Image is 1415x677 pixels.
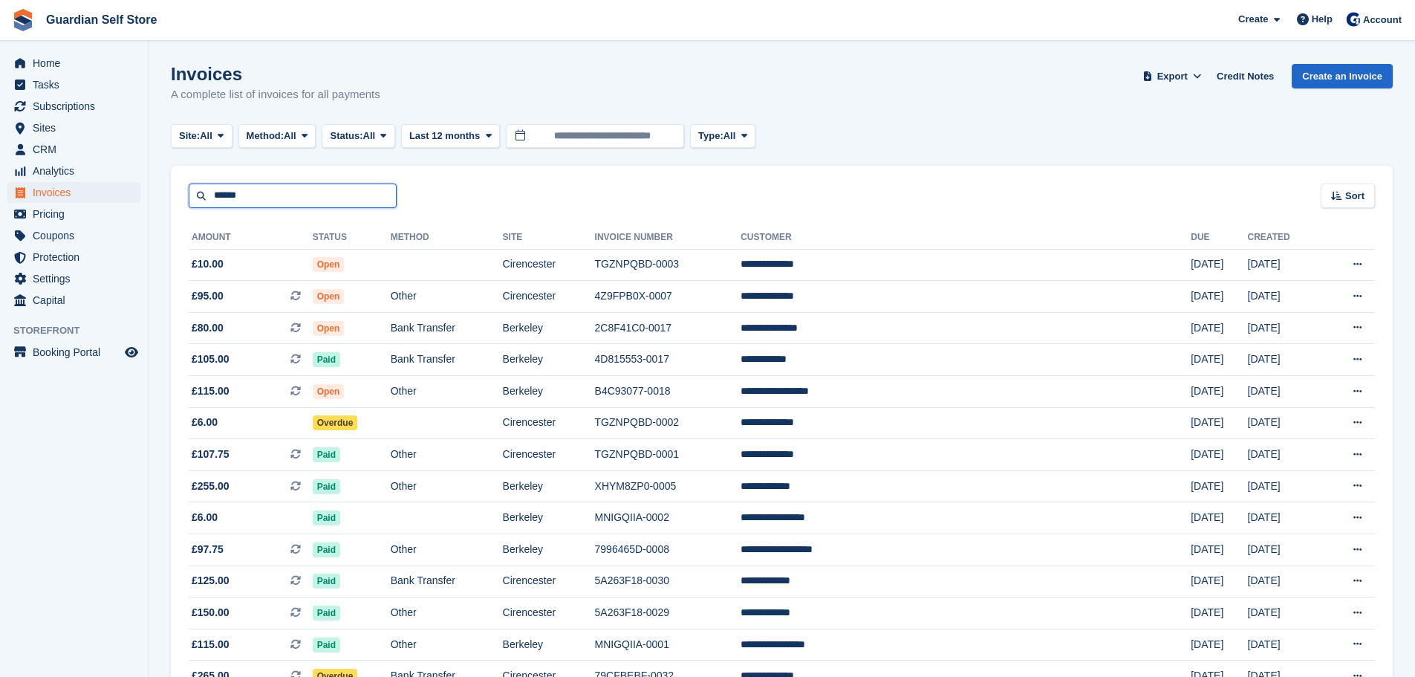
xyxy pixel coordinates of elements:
span: All [284,129,296,143]
span: Export [1157,69,1188,84]
a: Guardian Self Store [40,7,163,32]
span: Paid [313,479,340,494]
td: Other [391,439,503,471]
a: menu [7,204,140,224]
td: Cirencester [503,566,595,597]
span: £6.00 [192,510,218,525]
button: Method: All [238,124,316,149]
span: £80.00 [192,320,224,336]
button: Status: All [322,124,394,149]
td: TGZNPQBD-0003 [595,249,741,281]
a: menu [7,225,140,246]
span: Help [1312,12,1333,27]
td: 5A263F18-0029 [595,597,741,629]
td: Bank Transfer [391,312,503,344]
span: All [723,129,736,143]
a: menu [7,342,140,363]
p: A complete list of invoices for all payments [171,86,380,103]
td: [DATE] [1248,376,1321,408]
span: £255.00 [192,479,230,494]
a: Preview store [123,343,140,361]
span: Open [313,384,345,399]
td: [DATE] [1191,376,1247,408]
td: Berkeley [503,629,595,661]
td: Cirencester [503,407,595,439]
td: Berkeley [503,376,595,408]
td: Cirencester [503,281,595,313]
span: Subscriptions [33,96,122,117]
button: Type: All [690,124,755,149]
td: [DATE] [1248,502,1321,534]
td: 7996465D-0008 [595,534,741,566]
span: Coupons [33,225,122,246]
td: Other [391,597,503,629]
td: B4C93077-0018 [595,376,741,408]
span: £97.75 [192,542,224,557]
td: Berkeley [503,470,595,502]
td: Other [391,281,503,313]
span: Paid [313,638,340,652]
td: [DATE] [1191,249,1247,281]
span: All [363,129,376,143]
td: Bank Transfer [391,566,503,597]
span: £10.00 [192,256,224,272]
th: Status [313,226,391,250]
td: [DATE] [1248,470,1321,502]
button: Site: All [171,124,232,149]
span: Sites [33,117,122,138]
td: [DATE] [1191,534,1247,566]
span: £95.00 [192,288,224,304]
td: MNIGQIIA-0001 [595,629,741,661]
td: [DATE] [1191,629,1247,661]
td: [DATE] [1191,566,1247,597]
td: [DATE] [1191,312,1247,344]
th: Created [1248,226,1321,250]
td: Cirencester [503,439,595,471]
span: Paid [313,606,340,621]
td: Other [391,629,503,661]
td: Cirencester [503,597,595,629]
span: Site: [179,129,200,143]
span: £107.75 [192,447,230,462]
td: Cirencester [503,249,595,281]
td: 4Z9FPB0X-0007 [595,281,741,313]
button: Last 12 months [401,124,500,149]
td: [DATE] [1248,629,1321,661]
td: [DATE] [1248,439,1321,471]
td: Other [391,470,503,502]
td: Berkeley [503,344,595,376]
a: menu [7,96,140,117]
th: Site [503,226,595,250]
td: Berkeley [503,312,595,344]
td: [DATE] [1248,597,1321,629]
span: Paid [313,574,340,589]
button: Export [1139,64,1205,88]
td: TGZNPQBD-0001 [595,439,741,471]
td: [DATE] [1191,597,1247,629]
span: Create [1238,12,1268,27]
a: menu [7,161,140,181]
a: menu [7,247,140,268]
td: [DATE] [1248,281,1321,313]
th: Due [1191,226,1247,250]
span: Paid [313,542,340,557]
span: Open [313,321,345,336]
td: 4D815553-0017 [595,344,741,376]
span: Last 12 months [409,129,480,143]
span: Storefront [13,323,148,338]
td: Other [391,376,503,408]
td: [DATE] [1248,312,1321,344]
span: Capital [33,290,122,311]
span: Booking Portal [33,342,122,363]
span: Open [313,257,345,272]
span: Status: [330,129,362,143]
span: £115.00 [192,637,230,652]
span: Paid [313,511,340,525]
span: £150.00 [192,605,230,621]
td: [DATE] [1191,281,1247,313]
td: Other [391,534,503,566]
td: [DATE] [1248,344,1321,376]
span: Paid [313,352,340,367]
span: CRM [33,139,122,160]
span: £105.00 [192,352,230,367]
